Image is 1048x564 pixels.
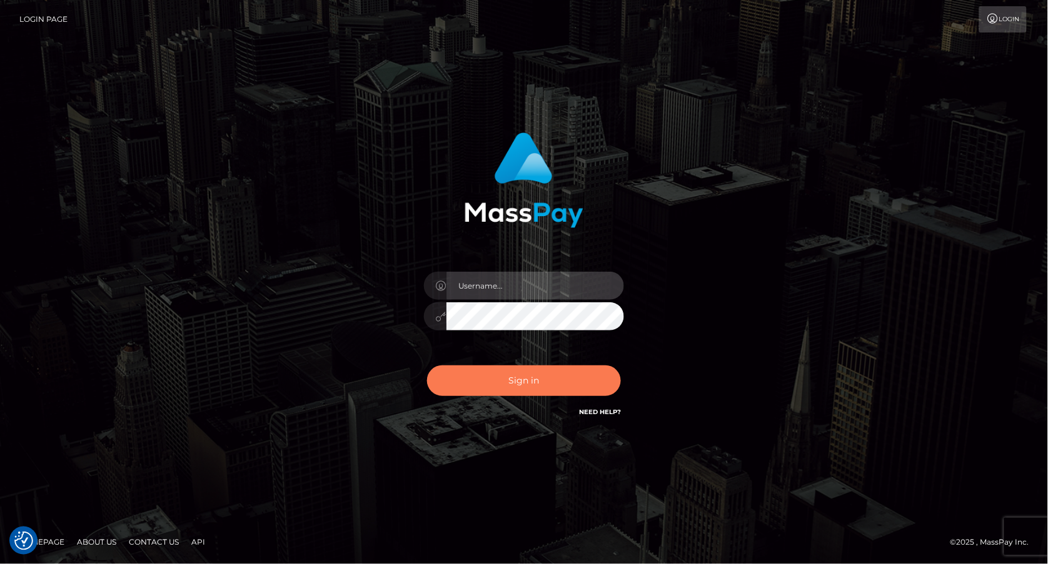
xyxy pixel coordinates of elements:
img: MassPay Login [465,132,583,228]
a: Need Help? [579,408,621,416]
a: About Us [72,532,121,552]
button: Sign in [427,365,621,396]
a: Login [979,6,1027,32]
input: Username... [446,272,624,300]
a: Login Page [19,6,68,32]
a: Homepage [14,532,69,552]
a: API [186,532,210,552]
div: © 2025 , MassPay Inc. [950,535,1039,549]
button: Consent Preferences [14,532,33,550]
img: Revisit consent button [14,532,33,550]
a: Contact Us [124,532,184,552]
